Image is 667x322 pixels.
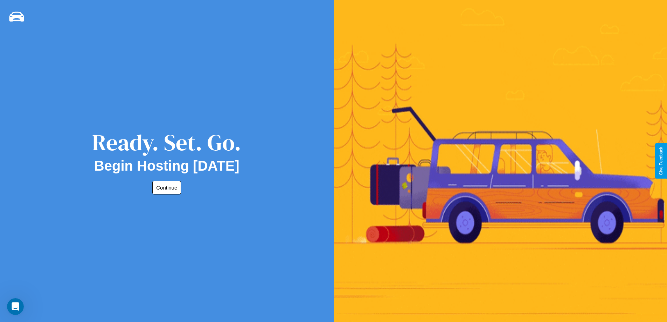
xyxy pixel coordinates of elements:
iframe: Intercom live chat [7,298,24,315]
button: Continue [152,181,181,194]
div: Ready. Set. Go. [92,127,241,158]
div: Give Feedback [659,147,663,175]
h2: Begin Hosting [DATE] [94,158,239,174]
